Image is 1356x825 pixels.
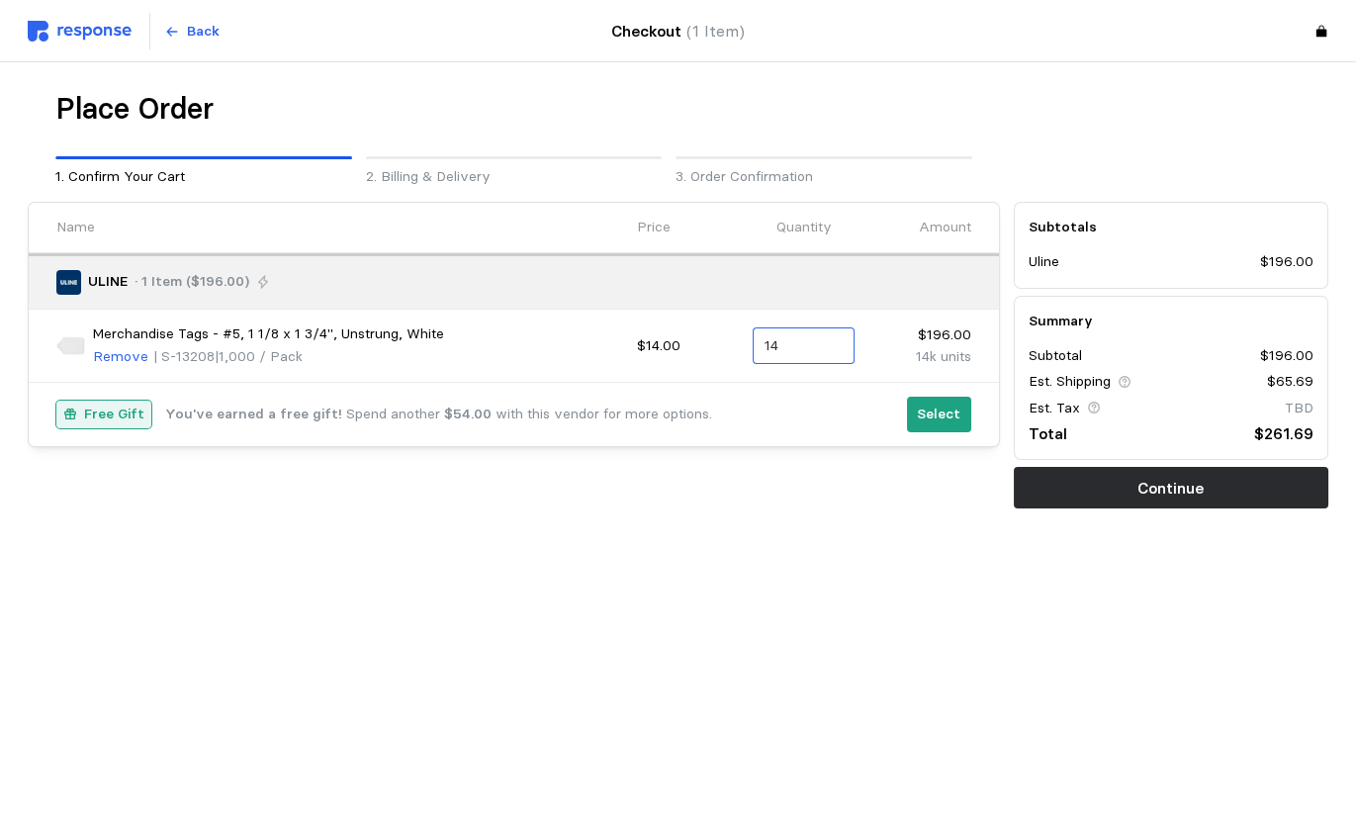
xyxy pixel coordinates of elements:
p: Quantity [776,217,832,238]
p: Total [1029,421,1067,446]
p: Continue [1137,476,1204,501]
p: Back [187,21,220,43]
img: S-13208 [56,331,85,360]
p: Est. Shipping [1029,371,1111,393]
h5: Summary [1029,311,1313,331]
span: Spend another with this vendor for more options. [346,405,712,422]
p: $14.00 [637,335,739,357]
p: 1. Confirm Your Cart [55,166,352,188]
p: Name [56,217,95,238]
p: 14k units [868,346,970,368]
b: You've earned a free gift! [165,405,342,422]
p: Est. Tax [1029,398,1080,419]
p: Subtotal [1029,345,1082,367]
button: Select [907,397,971,432]
p: · 1 Item ($196.00) [135,271,249,293]
h4: Checkout [611,19,745,44]
p: $65.69 [1267,371,1313,393]
button: Continue [1014,467,1328,508]
p: Select [917,404,960,425]
p: $261.69 [1254,421,1313,446]
p: $196.00 [1260,345,1313,367]
p: Uline [1029,251,1059,273]
p: TBD [1285,398,1313,419]
p: $196.00 [1260,251,1313,273]
input: Qty [765,328,844,364]
p: 2. Billing & Delivery [366,166,663,188]
span: (1 Item) [686,22,745,41]
p: Remove [93,346,148,368]
b: $54.00 [444,405,492,422]
p: ULINE [88,271,128,293]
h5: Subtotals [1029,217,1313,237]
button: Remove [92,345,149,369]
p: Free Gift [84,404,144,425]
p: Merchandise Tags - #5, 1 1/8 x 1 3/4", Unstrung, White [92,323,444,345]
h1: Place Order [55,90,214,129]
img: svg%3e [28,21,132,42]
p: Price [637,217,671,238]
p: 3. Order Confirmation [676,166,972,188]
p: Amount [919,217,971,238]
span: | S-13208 [153,347,215,365]
span: | 1,000 / Pack [215,347,303,365]
p: $196.00 [868,324,970,346]
button: Back [153,13,230,50]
